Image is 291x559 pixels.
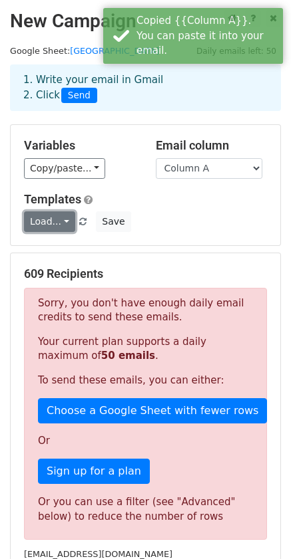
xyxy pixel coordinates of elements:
p: Or [38,434,253,448]
h5: Variables [24,138,136,153]
div: 1. Write your email in Gmail 2. Click [13,72,278,103]
button: Save [96,211,131,232]
p: To send these emails, you can either: [38,374,253,388]
a: Templates [24,192,81,206]
a: [GEOGRAPHIC_DATA] [70,46,159,56]
div: Copied {{Column A}}. You can paste it into your email. [137,13,278,58]
a: Sign up for a plan [38,459,150,484]
div: Or you can use a filter (see "Advanced" below) to reduce the number of rows [38,495,253,524]
p: Your current plan supports a daily maximum of . [38,335,253,363]
strong: 50 emails [101,350,155,362]
a: Load... [24,211,75,232]
h5: Email column [156,138,268,153]
h2: New Campaign [10,10,281,33]
span: Send [61,88,97,104]
a: Choose a Google Sheet with fewer rows [38,398,267,423]
small: [EMAIL_ADDRESS][DOMAIN_NAME] [24,549,172,559]
h5: 609 Recipients [24,267,267,281]
small: Google Sheet: [10,46,159,56]
p: Sorry, you don't have enough daily email credits to send these emails. [38,296,253,324]
iframe: Chat Widget [224,495,291,559]
a: Copy/paste... [24,158,105,179]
